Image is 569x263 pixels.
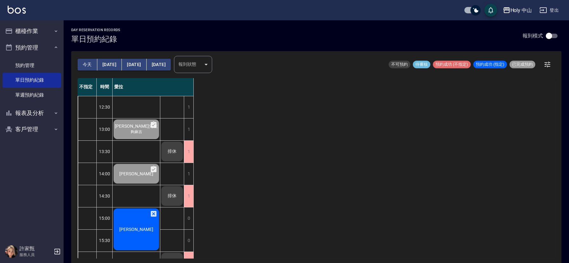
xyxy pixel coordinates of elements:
[510,62,535,67] span: 已完成預約
[473,62,507,67] span: 預約成功 (指定)
[184,141,193,163] div: 1
[97,163,113,185] div: 14:00
[166,149,178,154] span: 排休
[3,23,61,39] button: 櫃檯作業
[184,207,193,229] div: 0
[5,245,18,258] img: Person
[19,252,52,258] p: 服務人員
[413,62,430,67] span: 待審核
[3,58,61,73] a: 預約管理
[3,88,61,102] a: 單週預約紀錄
[523,32,543,39] p: 報到模式
[118,171,155,176] span: [PERSON_NAME]
[147,59,171,71] button: [DATE]
[97,118,113,140] div: 13:00
[537,4,561,16] button: 登出
[78,59,97,71] button: 今天
[184,96,193,118] div: 1
[97,78,113,96] div: 時間
[97,59,122,71] button: [DATE]
[484,4,497,17] button: save
[118,227,155,232] span: [PERSON_NAME]
[78,78,97,96] div: 不指定
[129,129,143,135] span: 夠麻吉
[500,4,535,17] button: Holy 中山
[184,230,193,252] div: 0
[389,62,410,67] span: 不可預約
[3,73,61,87] a: 單日預約紀錄
[97,229,113,252] div: 15:30
[166,193,178,199] span: 排休
[3,39,61,56] button: 預約管理
[122,59,146,71] button: [DATE]
[184,118,193,140] div: 1
[8,6,26,14] img: Logo
[114,124,159,129] span: [PERSON_NAME]先生
[97,140,113,163] div: 13:30
[510,6,532,14] div: Holy 中山
[184,185,193,207] div: 1
[97,185,113,207] div: 14:30
[97,96,113,118] div: 12:30
[184,163,193,185] div: 1
[97,207,113,229] div: 15:00
[433,62,471,67] span: 預約成功 (不指定)
[3,121,61,138] button: 客戶管理
[113,78,194,96] div: 愛拉
[71,35,121,44] h3: 單日預約紀錄
[71,28,121,32] h2: day Reservation records
[19,246,52,252] h5: 許家甄
[3,105,61,121] button: 報表及分析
